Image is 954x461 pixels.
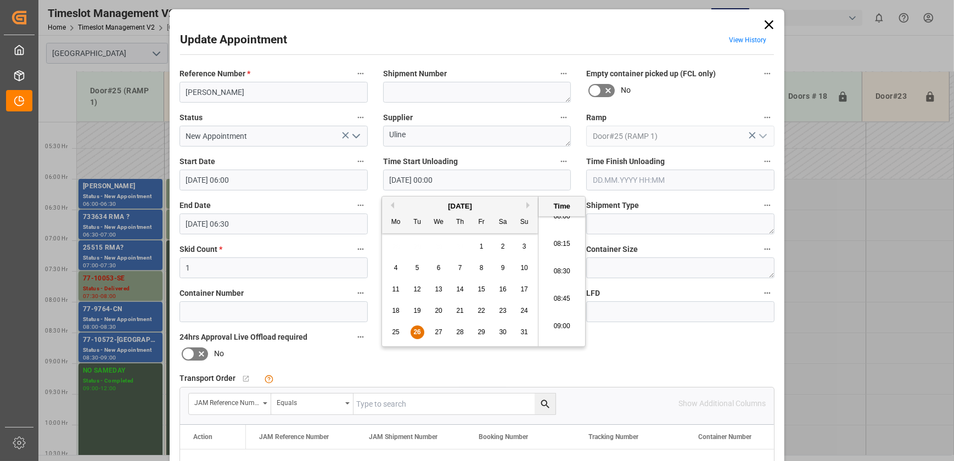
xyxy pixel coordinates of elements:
[520,285,527,293] span: 17
[496,325,510,339] div: Choose Saturday, August 30th, 2025
[214,348,224,359] span: No
[277,395,341,408] div: Equals
[180,31,287,49] h2: Update Appointment
[179,373,235,384] span: Transport Order
[760,154,775,168] button: Time Finish Unloading
[538,203,585,231] li: 08:00
[435,307,442,314] span: 20
[383,112,413,123] span: Supplier
[499,328,506,336] span: 30
[189,393,271,414] button: open menu
[456,328,463,336] span: 28
[496,240,510,254] div: Choose Saturday, August 2nd, 2025
[416,264,419,272] span: 5
[588,433,638,441] span: Tracking Number
[520,307,527,314] span: 24
[478,328,485,336] span: 29
[496,304,510,318] div: Choose Saturday, August 23rd, 2025
[411,283,424,296] div: Choose Tuesday, August 12th, 2025
[475,240,489,254] div: Choose Friday, August 1st, 2025
[259,433,329,441] span: JAM Reference Number
[179,288,244,299] span: Container Number
[353,286,368,300] button: Container Number
[760,286,775,300] button: LFD
[369,433,437,441] span: JAM Shipment Number
[411,216,424,229] div: Tu
[453,283,467,296] div: Choose Thursday, August 14th, 2025
[538,285,585,313] li: 08:45
[538,340,585,368] li: 09:15
[453,216,467,229] div: Th
[520,264,527,272] span: 10
[518,304,531,318] div: Choose Sunday, August 24th, 2025
[453,261,467,275] div: Choose Thursday, August 7th, 2025
[760,198,775,212] button: Shipment Type
[179,170,368,190] input: DD.MM.YYYY HH:MM
[499,285,506,293] span: 16
[475,216,489,229] div: Fr
[475,261,489,275] div: Choose Friday, August 8th, 2025
[383,170,571,190] input: DD.MM.YYYY HH:MM
[435,285,442,293] span: 13
[353,198,368,212] button: End Date
[432,283,446,296] div: Choose Wednesday, August 13th, 2025
[353,154,368,168] button: Start Date
[383,68,447,80] span: Shipment Number
[518,216,531,229] div: Su
[586,244,638,255] span: Container Size
[621,85,631,96] span: No
[193,433,212,441] div: Action
[389,216,403,229] div: Mo
[389,283,403,296] div: Choose Monday, August 11th, 2025
[501,264,505,272] span: 9
[179,200,211,211] span: End Date
[432,261,446,275] div: Choose Wednesday, August 6th, 2025
[353,330,368,344] button: 24hrs Approval Live Offload required
[557,154,571,168] button: Time Start Unloading
[456,307,463,314] span: 21
[475,325,489,339] div: Choose Friday, August 29th, 2025
[586,156,665,167] span: Time Finish Unloading
[435,328,442,336] span: 27
[179,126,368,147] input: Type to search/select
[432,304,446,318] div: Choose Wednesday, August 20th, 2025
[389,261,403,275] div: Choose Monday, August 4th, 2025
[557,110,571,125] button: Supplier
[271,393,353,414] button: open menu
[383,126,571,147] textarea: Uline
[179,68,250,80] span: Reference Number
[353,110,368,125] button: Status
[456,285,463,293] span: 14
[432,216,446,229] div: We
[586,68,716,80] span: Empty container picked up (FCL only)
[729,36,766,44] a: View History
[194,395,259,408] div: JAM Reference Number
[523,243,526,250] span: 3
[526,202,533,209] button: Next Month
[353,393,555,414] input: Type to search
[411,325,424,339] div: Choose Tuesday, August 26th, 2025
[586,288,600,299] span: LFD
[413,328,420,336] span: 26
[586,126,775,147] input: Type to search/select
[480,243,484,250] span: 1
[760,110,775,125] button: Ramp
[586,112,607,123] span: Ramp
[347,128,363,145] button: open menu
[475,304,489,318] div: Choose Friday, August 22nd, 2025
[432,325,446,339] div: Choose Wednesday, August 27th, 2025
[480,264,484,272] span: 8
[392,307,399,314] span: 18
[437,264,441,272] span: 6
[453,304,467,318] div: Choose Thursday, August 21st, 2025
[538,313,585,340] li: 09:00
[411,261,424,275] div: Choose Tuesday, August 5th, 2025
[557,66,571,81] button: Shipment Number
[388,202,394,209] button: Previous Month
[496,283,510,296] div: Choose Saturday, August 16th, 2025
[413,307,420,314] span: 19
[496,261,510,275] div: Choose Saturday, August 9th, 2025
[383,156,458,167] span: Time Start Unloading
[520,328,527,336] span: 31
[389,304,403,318] div: Choose Monday, August 18th, 2025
